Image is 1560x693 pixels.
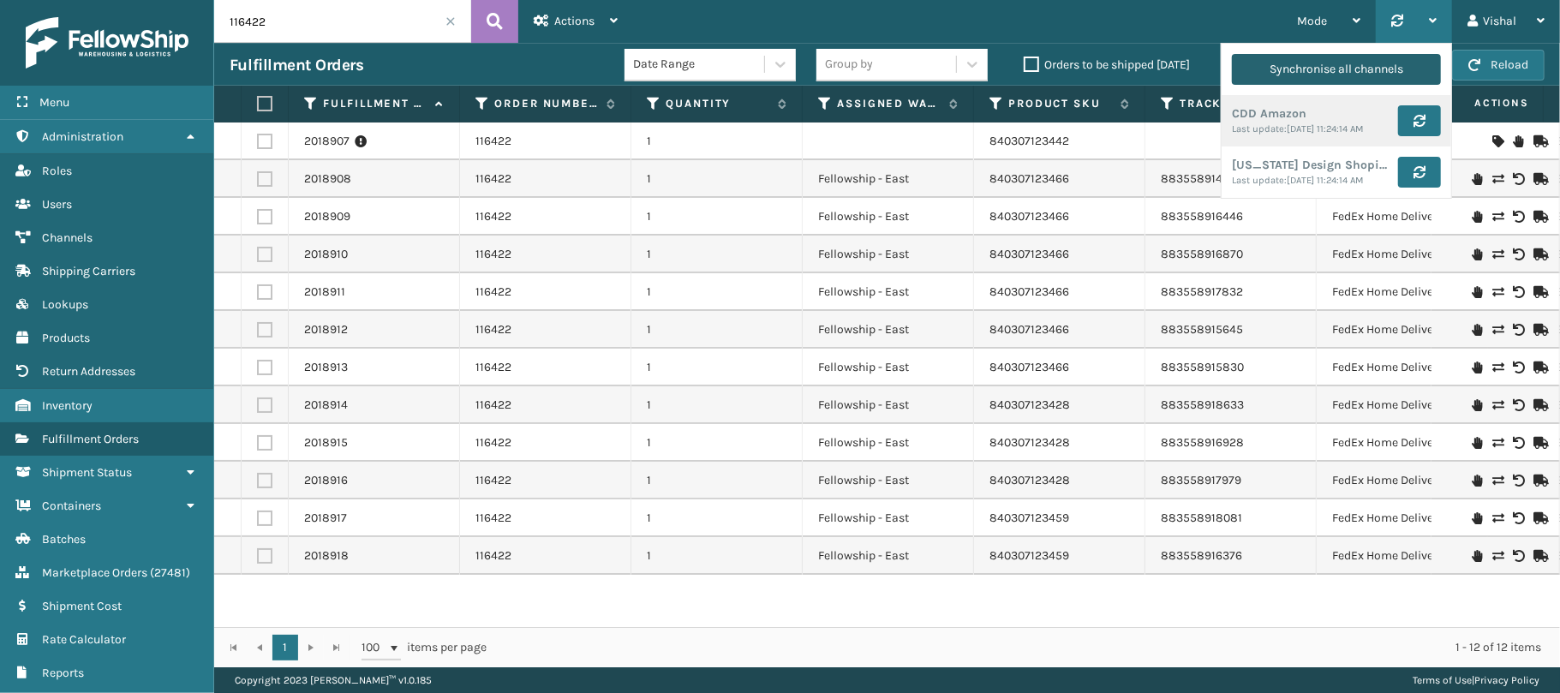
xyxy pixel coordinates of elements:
span: Channels [42,230,93,245]
a: 883558916928 [1161,435,1244,450]
i: Void Label [1513,211,1523,223]
a: 883558914340 [1161,171,1243,186]
label: Order Number [494,96,598,111]
a: 116422 [475,246,511,263]
i: Assign Carrier and Warehouse [1492,135,1503,147]
div: California Design Shopify [1232,158,1388,173]
i: On Hold [1472,550,1482,562]
a: 2018908 [304,170,351,188]
span: Actions [554,14,595,28]
a: 2018918 [304,547,349,565]
i: Change shipping [1492,286,1503,298]
p: Copyright 2023 [PERSON_NAME]™ v 1.0.185 [235,667,432,693]
span: Administration [42,129,123,144]
label: Product SKU [1008,96,1112,111]
td: 1 [631,462,803,499]
td: FedEx Home Delivery [1317,424,1488,462]
span: [DATE] 11:24:14 AM [1287,175,1363,186]
td: 1 [631,386,803,424]
i: Mark as Shipped [1533,324,1544,336]
i: Void Label [1513,361,1523,373]
td: Fellowship - East [803,198,974,236]
i: Change shipping [1492,361,1503,373]
td: Fellowship - East [803,537,974,575]
td: FedEx Home Delivery [1317,537,1488,575]
i: Void Label [1513,173,1523,185]
div: Group by [825,56,873,74]
i: Void Label [1513,475,1523,487]
a: 883558916870 [1161,247,1243,261]
a: 1 [272,635,298,660]
i: Void Label [1513,512,1523,524]
a: 2018911 [304,284,345,301]
a: 116422 [475,547,511,565]
label: Quantity [666,96,769,111]
a: 840307123466 [989,284,1069,299]
a: Privacy Policy [1474,674,1539,686]
td: Fellowship - East [803,311,974,349]
a: 116422 [475,284,511,301]
td: Fellowship - East [803,462,974,499]
td: 1 [631,160,803,198]
a: 840307123442 [989,134,1069,148]
div: | [1413,667,1539,693]
td: FedEx Home Delivery [1317,311,1488,349]
span: Lookups [42,297,88,312]
span: Marketplace Orders [42,565,147,580]
i: Change shipping [1492,211,1503,223]
i: Mark as Shipped [1533,286,1544,298]
td: FedEx Home Delivery [1317,499,1488,537]
a: 840307123428 [989,473,1070,487]
i: On Hold [1472,512,1482,524]
a: 2018916 [304,472,348,489]
span: Inventory [42,398,93,413]
a: 116422 [475,472,511,489]
td: FedEx Home Delivery [1317,349,1488,386]
a: 840307123466 [989,209,1069,224]
a: 116422 [475,510,511,527]
td: 1 [631,311,803,349]
span: Return Addresses [42,364,135,379]
td: Fellowship - East [803,499,974,537]
img: logo [26,17,188,69]
i: Mark as Shipped [1533,475,1544,487]
span: Users [42,197,72,212]
td: FedEx Home Delivery [1317,462,1488,499]
div: Synchronise all channels [1270,54,1403,85]
td: 1 [631,273,803,311]
td: FedEx Home Delivery [1317,236,1488,273]
div: Date Range [633,56,766,74]
label: Fulfillment Order Id [323,96,427,111]
a: 2018915 [304,434,348,451]
button: Reload [1452,50,1545,81]
a: 2018913 [304,359,348,376]
span: Shipping Carriers [42,264,135,278]
span: Shipment Status [42,465,132,480]
td: Fellowship - East [803,160,974,198]
label: Assigned Warehouse [837,96,941,111]
i: On Hold [1472,475,1482,487]
td: 1 [631,499,803,537]
span: Actions [1420,89,1539,117]
i: On Hold [1472,211,1482,223]
a: 2018907 [304,133,350,150]
td: FedEx Home Delivery [1317,273,1488,311]
label: Orders to be shipped [DATE] [1024,57,1190,72]
td: FedEx Home Delivery [1317,386,1488,424]
td: 1 [631,198,803,236]
td: Fellowship - East [803,349,974,386]
a: 116422 [475,321,511,338]
span: Roles [42,164,72,178]
i: Void Label [1513,248,1523,260]
i: On Hold [1472,324,1482,336]
td: 1 [631,349,803,386]
span: [DATE] 11:24:14 AM [1287,123,1363,134]
a: 883558916376 [1161,548,1242,563]
td: Fellowship - East [803,424,974,462]
td: Fellowship - East [803,386,974,424]
i: Change shipping [1492,173,1503,185]
i: Void Label [1513,550,1523,562]
i: Mark as Shipped [1533,512,1544,524]
i: Void Label [1513,324,1523,336]
span: Shipment Cost [42,599,122,613]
